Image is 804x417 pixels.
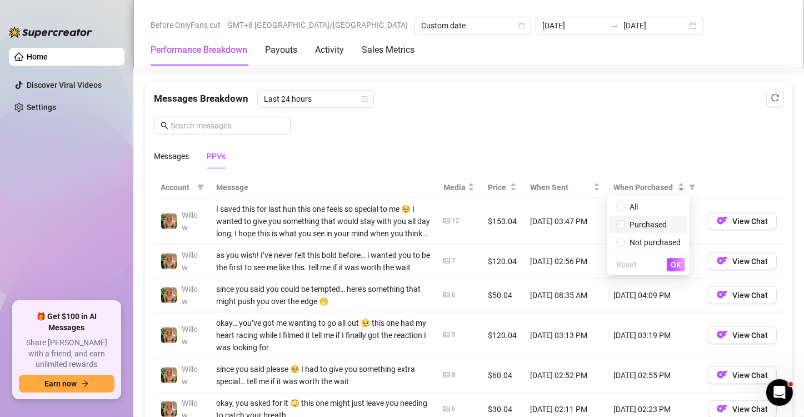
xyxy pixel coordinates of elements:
a: OFView Chat [708,219,777,228]
span: When Purchased [613,181,676,193]
span: picture [443,405,450,412]
img: Willow [161,287,177,303]
button: OFView Chat [708,286,777,304]
button: OFView Chat [708,212,777,230]
img: OF [717,255,728,266]
span: Share [PERSON_NAME] with a friend, and earn unlimited rewards [19,337,114,370]
button: OK [667,258,685,271]
td: $150.04 [481,198,523,245]
a: Discover Viral Videos [27,81,102,90]
span: Account [161,181,193,193]
td: $120.04 [481,245,523,279]
td: [DATE] 04:09 PM [607,279,701,312]
div: 7 [452,256,456,266]
a: OFView Chat [708,293,777,302]
span: When Sent [530,181,591,193]
input: Start date [542,19,606,32]
span: Last 24 hours [264,91,367,107]
span: search [161,122,168,130]
span: View Chat [732,331,768,340]
span: calendar [361,96,368,102]
span: picture [443,257,450,264]
td: [DATE] 02:56 PM [523,245,607,279]
div: 8 [452,370,456,380]
span: Media [443,181,466,193]
div: I saved this for last hun this one feels so special to me 🥺 I wanted to give you something that w... [216,203,430,240]
img: OF [717,403,728,414]
span: filter [195,179,206,196]
span: Custom date [421,17,525,34]
span: swap-right [610,21,619,30]
button: OFView Chat [708,326,777,344]
span: arrow-right [81,380,89,388]
span: filter [689,184,696,191]
a: OFView Chat [708,259,777,268]
button: Reset [612,258,641,271]
a: Home [27,52,48,61]
span: picture [443,291,450,298]
a: OFView Chat [708,407,777,416]
img: Willow [161,401,177,417]
img: logo-BBDzfeDw.svg [9,27,92,38]
span: picture [443,331,450,338]
div: Messages Breakdown [154,90,783,108]
input: End date [623,19,687,32]
span: View Chat [732,291,768,300]
div: 9 [452,330,456,340]
td: $60.04 [481,359,523,393]
iframe: Intercom live chat [766,379,793,406]
div: Sales Metrics [362,43,415,57]
div: Performance Breakdown [151,43,247,57]
button: OFView Chat [708,252,777,270]
span: OK [671,260,681,269]
span: Not purchased [630,238,681,247]
td: $120.04 [481,312,523,359]
div: since you said please 🥺 I had to give you something extra special… tell me if it was worth the wait [216,363,430,388]
span: View Chat [732,371,768,380]
span: View Chat [732,217,768,226]
img: OF [717,329,728,340]
span: calendar [518,22,525,29]
span: View Chat [732,257,768,266]
div: as you wish! I’ve never felt this bold before… i wanted you to be the first to see me like this. ... [216,249,430,274]
div: Payouts [265,43,297,57]
div: okay… you’ve got me wanting to go all out 🥺 this one had my heart racing while I filmed it tell m... [216,317,430,354]
input: Search messages [171,120,284,132]
img: Willow [161,254,177,269]
div: Activity [315,43,344,57]
td: [DATE] 02:55 PM [607,359,701,393]
div: since you said you could be tempted… here’s something that might push you over the edge 🤭 [216,283,430,307]
td: [DATE] 02:52 PM [523,359,607,393]
span: filter [197,184,204,191]
th: Price [481,177,523,198]
span: Willow [182,325,198,346]
span: Willow [182,251,198,272]
span: Willow [182,365,198,386]
span: All [630,202,638,211]
span: picture [443,217,450,224]
td: $50.04 [481,279,523,312]
div: Messages [154,150,189,162]
th: Message [209,177,437,198]
a: OFView Chat [708,333,777,342]
th: Media [437,177,481,198]
th: When Sent [523,177,607,198]
span: Purchased [630,220,667,229]
a: Settings [27,103,56,112]
span: View Chat [732,405,768,414]
div: PPVs [207,150,226,162]
img: OF [717,215,728,226]
span: Willow [182,285,198,306]
div: 6 [452,290,456,300]
span: GMT+8 [GEOGRAPHIC_DATA]/[GEOGRAPHIC_DATA] [227,17,408,33]
img: Willow [161,327,177,343]
span: Willow [182,211,198,232]
button: OFView Chat [708,366,777,384]
img: Willow [161,368,177,383]
td: [DATE] 03:13 PM [523,312,607,359]
span: 🎁 Get $100 in AI Messages [19,311,114,333]
img: OF [717,289,728,300]
span: Price [488,181,508,193]
a: OFView Chat [708,373,777,382]
span: filter [687,179,698,196]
